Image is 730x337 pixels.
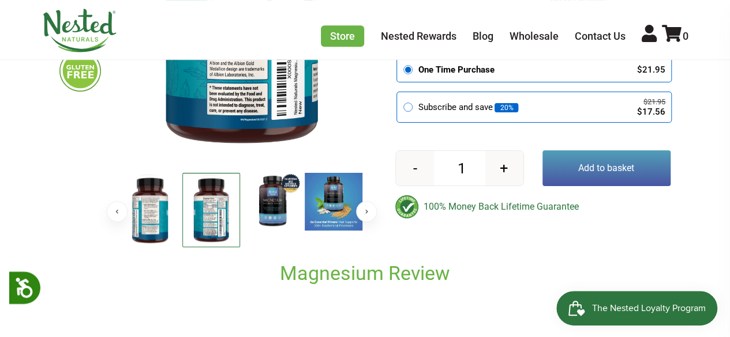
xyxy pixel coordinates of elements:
img: Magnesium Glycinate [244,173,301,230]
h2: Magnesium Review [106,261,625,286]
img: badge-lifetimeguarantee-color.svg [395,195,418,218]
button: + [485,151,523,185]
a: 0 [662,30,688,42]
a: Blog [473,30,493,42]
iframe: Button to open loyalty program pop-up [556,291,718,325]
img: Magnesium Glycinate [121,173,179,248]
div: 100% Money Back Lifetime Guarantee [395,195,670,218]
a: Store [321,25,364,47]
a: Nested Rewards [381,30,456,42]
img: Magnesium Glycinate [305,173,362,230]
a: Wholesale [510,30,559,42]
img: Nested Naturals [42,9,117,52]
a: Contact Us [575,30,626,42]
img: glutenfree [59,50,101,92]
button: Previous [107,201,128,222]
img: Magnesium Glycinate [182,173,240,247]
button: Next [356,201,377,222]
span: 0 [683,30,688,42]
button: - [396,151,434,185]
button: Add to basket [542,150,671,186]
